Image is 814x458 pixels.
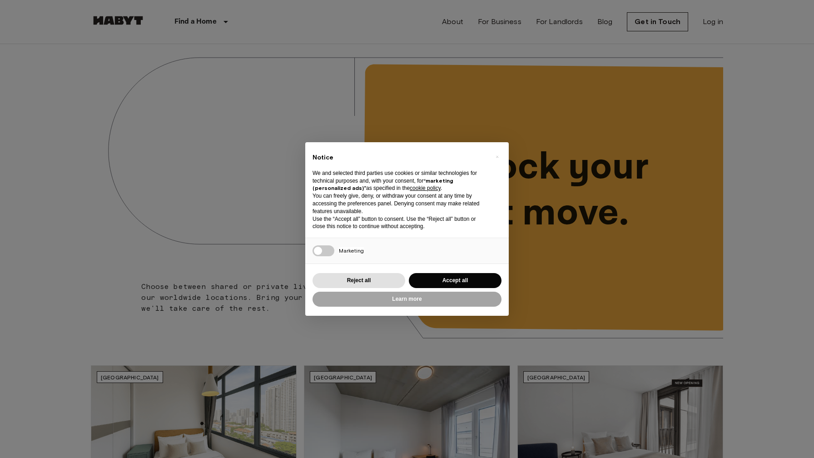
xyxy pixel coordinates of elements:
[313,192,487,215] p: You can freely give, deny, or withdraw your consent at any time by accessing the preferences pane...
[409,273,501,288] button: Accept all
[313,153,487,162] h2: Notice
[313,292,501,307] button: Learn more
[313,169,487,192] p: We and selected third parties use cookies or similar technologies for technical purposes and, wit...
[496,151,499,162] span: ×
[313,177,453,192] strong: “marketing (personalized ads)”
[313,215,487,231] p: Use the “Accept all” button to consent. Use the “Reject all” button or close this notice to conti...
[339,247,364,254] span: Marketing
[313,273,405,288] button: Reject all
[490,149,504,164] button: Close this notice
[410,185,441,191] a: cookie policy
